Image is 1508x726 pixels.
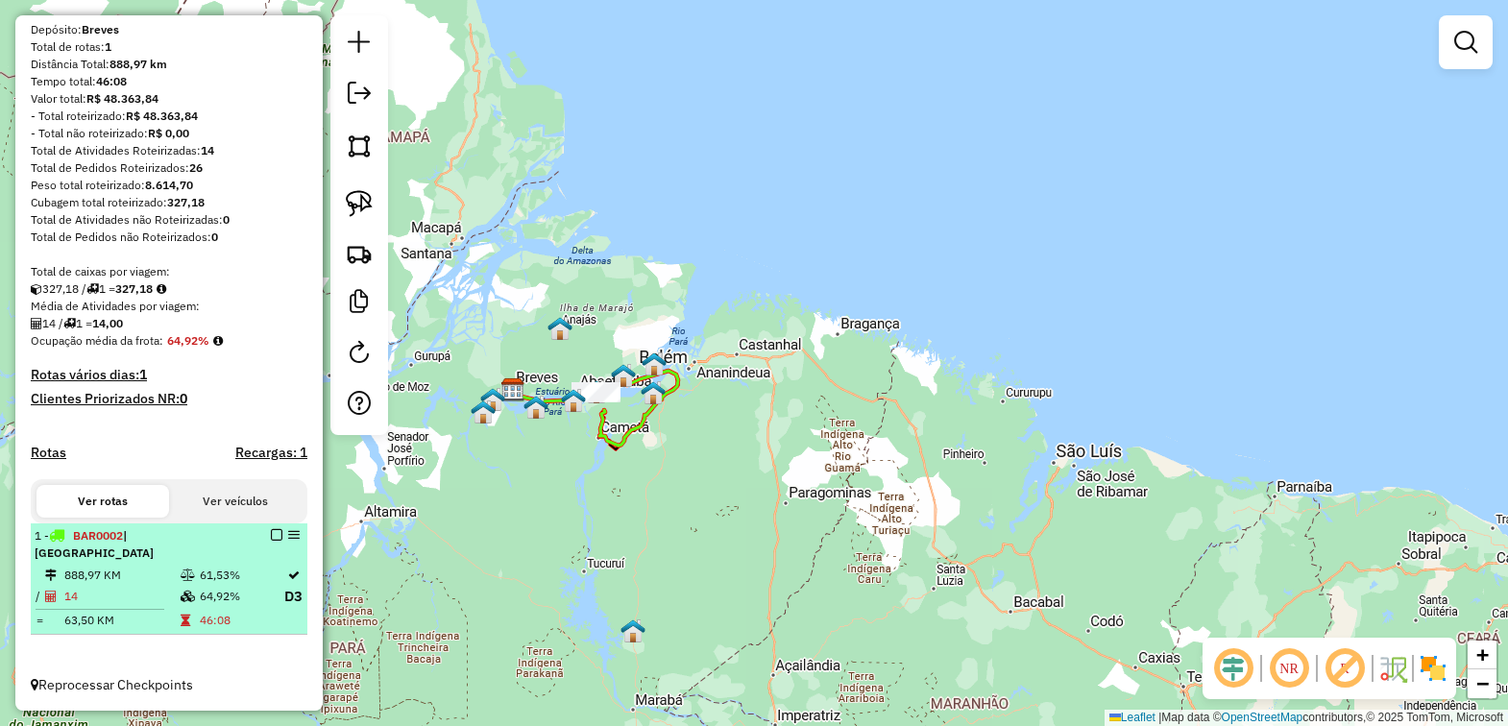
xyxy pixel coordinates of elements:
a: Nova sessão e pesquisa [340,23,378,66]
button: Ver veículos [169,485,302,518]
em: Finalizar rota [271,529,282,541]
h4: Clientes Priorizados NR: [31,391,307,407]
i: Meta Caixas/viagem: 1,00 Diferença: 326,18 [157,283,166,295]
div: Total de caixas por viagem: [31,263,307,280]
img: Criar rota [346,240,373,267]
td: / [35,585,44,609]
strong: 26 [189,160,203,175]
td: 63,50 KM [63,611,180,630]
strong: 0 [180,390,187,407]
span: Ocultar NR [1266,645,1312,691]
a: Zoom in [1468,641,1496,669]
img: Breves [500,377,525,402]
img: Fluxo de ruas [1377,653,1408,684]
i: Cubagem total roteirizado [31,283,42,295]
a: Zoom out [1468,669,1496,698]
img: PORTEL [471,399,496,424]
a: Exibir filtros [1447,23,1485,61]
strong: R$ 48.363,84 [126,109,198,123]
span: 1 - [35,528,154,560]
img: Selecionar atividades - polígono [346,133,373,159]
strong: 0 [223,212,230,227]
div: Total de Atividades não Roteirizadas: [31,211,307,229]
strong: 327,18 [115,281,153,296]
a: Reroteirizar Sessão [340,333,378,376]
div: Média de Atividades por viagem: [31,298,307,315]
em: Opções [288,529,300,541]
i: Rota otimizada [288,569,300,581]
span: Ocultar deslocamento [1210,645,1256,691]
strong: 1 [139,366,147,383]
div: Total de Pedidos não Roteirizados: [31,229,307,246]
strong: 14 [201,143,214,157]
div: Total de rotas: [31,38,307,56]
i: Tempo total em rota [181,615,190,626]
img: Exibir/Ocultar setores [1418,653,1448,684]
i: % de utilização da cubagem [181,591,195,602]
div: - Total roteirizado: [31,108,307,125]
strong: 8.614,70 [145,178,193,192]
strong: 46:08 [96,74,127,88]
div: Total de Atividades Roteirizadas: [31,142,307,159]
strong: 0 [211,230,218,244]
span: | [1158,711,1161,724]
div: Tempo total: [31,73,307,90]
h4: Rotas [31,445,66,461]
div: Peso total roteirizado: [31,177,307,194]
strong: Breves [82,22,119,36]
span: Ocupação média da frota: [31,333,163,348]
td: 46:08 [199,611,283,630]
img: MELGAÇO [480,387,505,412]
img: PONTA DE PEDRAS [642,351,667,376]
div: 14 / 1 = [31,315,307,332]
button: Ver rotas [36,485,169,518]
strong: 14,00 [92,316,123,330]
td: 64,92% [199,585,283,609]
em: Média calculada utilizando a maior ocupação (%Peso ou %Cubagem) de cada rota da sessão. Rotas cro... [213,335,223,347]
strong: 327,18 [167,195,205,209]
div: Map data © contributors,© 2025 TomTom, Microsoft [1105,710,1508,726]
strong: 1 [105,39,111,54]
img: ANAJÁS [547,316,572,341]
i: Total de Atividades [45,591,57,602]
h4: Rotas vários dias: [31,367,307,383]
div: Cubagem total roteirizado: [31,194,307,211]
td: = [35,611,44,630]
div: - Total não roteirizado: [31,125,307,142]
td: 888,97 KM [63,566,180,585]
span: − [1476,671,1489,695]
i: Total de rotas [86,283,99,295]
img: BAGRE [523,395,548,420]
strong: 888,97 km [109,57,167,71]
a: Exportar sessão [340,74,378,117]
td: 61,53% [199,566,283,585]
strong: R$ 0,00 [148,126,189,140]
span: Exibir rótulo [1322,645,1368,691]
a: Criar rota [338,232,380,275]
i: Total de Atividades [31,318,42,329]
td: 14 [63,585,180,609]
img: SÃO SEBASTIÃO DA BOA VISTA [584,379,609,404]
div: Distância Total: [31,56,307,73]
i: Distância Total [45,569,57,581]
a: Leaflet [1109,711,1155,724]
strong: 64,92% [167,333,209,348]
span: Reprocessar Checkpoints [31,676,193,693]
i: Total de rotas [63,318,76,329]
strong: R$ 48.363,84 [86,91,158,106]
i: % de utilização do peso [181,569,195,581]
img: CURRALINHO [561,388,586,413]
a: OpenStreetMap [1222,711,1303,724]
span: | [GEOGRAPHIC_DATA] [35,528,154,560]
div: Depósito: [31,21,307,38]
span: + [1476,642,1489,666]
p: D3 [284,586,303,608]
img: Oliveira e Oliveira Ltda (ponto de apoio) [641,380,666,405]
img: Oliveira e Oliveira Ltda - Jacundá [620,618,645,643]
div: Total de Pedidos Roteirizados: [31,159,307,177]
a: Criar modelo [340,282,378,326]
span: BAR0002 [73,528,123,543]
div: Valor total: [31,90,307,108]
img: Selecionar atividades - laço [346,190,373,217]
h4: Recargas: 1 [235,445,307,461]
